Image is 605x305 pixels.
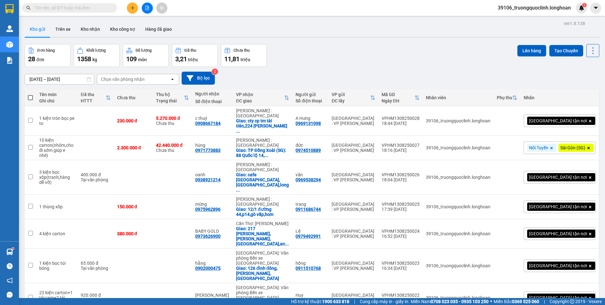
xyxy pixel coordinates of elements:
[105,22,140,37] button: Kho công nợ
[221,44,267,67] button: Chưa thu11,81 triệu
[7,292,13,298] span: message
[590,3,601,14] button: caret-down
[101,76,145,82] div: Chọn văn phòng nhận
[25,22,50,37] button: Kho gửi
[6,41,13,48] img: warehouse-icon
[296,98,325,103] div: Số điện thoại
[156,3,167,14] button: aim
[431,299,489,304] strong: 0708 023 035 - 0935 103 250
[332,172,375,182] div: [GEOGRAPHIC_DATA] : VP [PERSON_NAME]
[37,48,55,53] div: Đơn hàng
[39,231,74,236] div: 4 kiện carton
[296,148,321,153] div: 0974510889
[39,204,74,209] div: 1 thùng xốp
[170,77,175,82] svg: open
[296,207,321,212] div: 0911686744
[296,229,325,234] div: Lệ
[81,266,110,271] div: Tại văn phòng
[382,92,415,97] div: Mã GD
[560,145,585,151] span: Sài Gòn (SG)
[236,187,240,192] span: ...
[564,20,585,27] div: ver 1.8.138
[236,266,289,281] div: Giao: 126 đình đông,lê chân,hải phòng
[332,261,375,271] div: [GEOGRAPHIC_DATA] : VP [PERSON_NAME]
[332,202,375,212] div: [GEOGRAPHIC_DATA] : VP [PERSON_NAME]
[236,285,289,300] div: [GEOGRAPHIC_DATA]: Văn phòng Bến xe [GEOGRAPHIC_DATA]
[236,138,289,148] div: [PERSON_NAME] : [GEOGRAPHIC_DATA]
[92,57,97,62] span: kg
[35,4,109,11] input: Tìm tên, số ĐT hoặc mã đơn
[296,143,325,148] div: đức
[50,22,76,37] button: Trên xe
[382,116,420,121] div: VPHM1308250028
[195,234,221,239] div: 0973626900
[195,293,230,298] div: hoang linh
[332,143,375,153] div: [GEOGRAPHIC_DATA] : VP [PERSON_NAME]
[296,234,321,239] div: 0979492991
[296,92,325,97] div: Người gửi
[296,261,325,266] div: hồng
[296,116,325,121] div: A Hưng
[570,299,574,304] span: copyright
[156,116,189,126] div: Chưa thu
[490,300,492,303] span: ⚪️
[212,68,218,75] sup: 2
[332,92,370,97] div: VP gửi
[382,148,420,153] div: 18:16 [DATE]
[39,98,74,103] div: Ghi chú
[195,298,221,303] div: 0367781427
[236,221,289,226] div: Cần Thơ: [PERSON_NAME]
[195,99,230,104] div: Số điện thoại
[39,170,74,185] div: 3 kiện bọc xốp(tranh,hàng dễ vỡ)
[123,44,169,67] button: Số lượng109món
[81,261,110,266] div: 65.000 đ
[382,266,420,271] div: 16:34 [DATE]
[382,207,420,212] div: 17:39 [DATE]
[117,145,150,150] div: 2.300.000 đ
[117,204,150,209] div: 150.000 đ
[411,298,489,305] span: Miền Nam
[195,148,221,153] div: 0971773883
[156,143,189,153] div: Chưa thu
[127,3,138,14] button: plus
[6,25,13,32] img: warehouse-icon
[296,172,325,177] div: văn
[494,298,539,305] span: Miền Bắc
[332,98,370,103] div: ĐC lấy
[529,204,587,210] span: [GEOGRAPHIC_DATA] tận nơi
[529,174,587,180] span: [GEOGRAPHIC_DATA] tận nơi
[195,202,230,207] div: mừng
[296,298,321,303] div: 0983807959
[240,57,250,62] span: triệu
[236,92,284,97] div: VP nhận
[328,89,378,106] th: Toggle SortBy
[494,89,521,106] th: Toggle SortBy
[25,44,71,67] button: Đơn hàng28đơn
[426,145,490,150] div: 39106_truongquoclinh.longhoan
[74,44,120,67] button: Khối lượng1358kg
[296,293,325,298] div: Huy
[234,48,250,53] div: Chưa thu
[517,45,546,56] button: Lên hàng
[236,118,289,133] div: Giao: cty cp tm tài tiên,224 hà huy giáp,p trấn biên,biên hoà,đồng nai
[117,118,150,123] div: 230.000 đ
[7,263,13,269] span: question-circle
[296,121,321,126] div: 0969131098
[195,261,230,266] div: hằng
[236,197,289,207] div: [PERSON_NAME] : [GEOGRAPHIC_DATA]
[86,48,106,53] div: Khối lượng
[195,207,221,212] div: 0975962896
[224,55,240,63] span: 11,81
[12,248,14,250] sup: 1
[81,298,110,303] div: Tại văn phòng
[153,89,192,106] th: Toggle SortBy
[36,57,44,62] span: đơn
[6,249,13,255] img: warehouse-icon
[360,298,409,305] span: Cung cấp máy in - giấy in:
[236,250,289,266] div: [GEOGRAPHIC_DATA]: Văn phòng Bến xe [GEOGRAPHIC_DATA]
[291,298,349,305] span: Hỗ trợ kỹ thuật:
[426,95,490,100] div: Nhân viên
[382,234,420,239] div: 16:52 [DATE]
[7,277,13,283] span: notification
[426,263,490,268] div: 39106_truongquoclinh.longhoan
